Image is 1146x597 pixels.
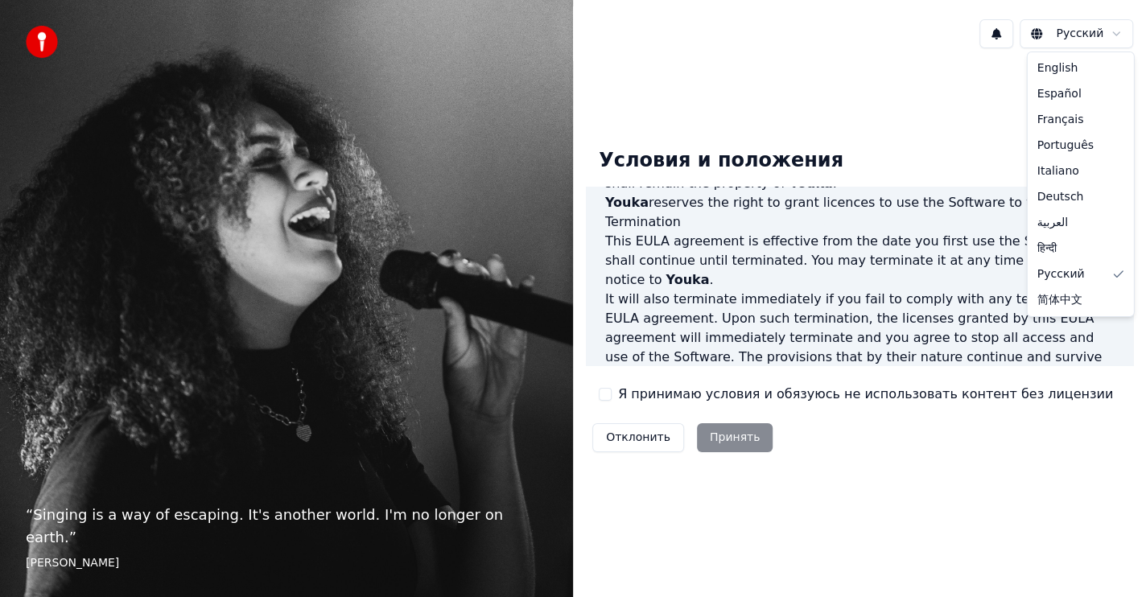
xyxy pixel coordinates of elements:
[1037,215,1068,231] span: العربية
[1037,138,1094,154] span: Português
[1037,163,1079,179] span: Italiano
[1037,241,1057,257] span: हिन्दी
[1037,86,1082,102] span: Español
[1037,292,1082,308] span: 简体中文
[1037,112,1084,128] span: Français
[1037,60,1078,76] span: English
[1037,189,1084,205] span: Deutsch
[1037,266,1085,282] span: Русский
